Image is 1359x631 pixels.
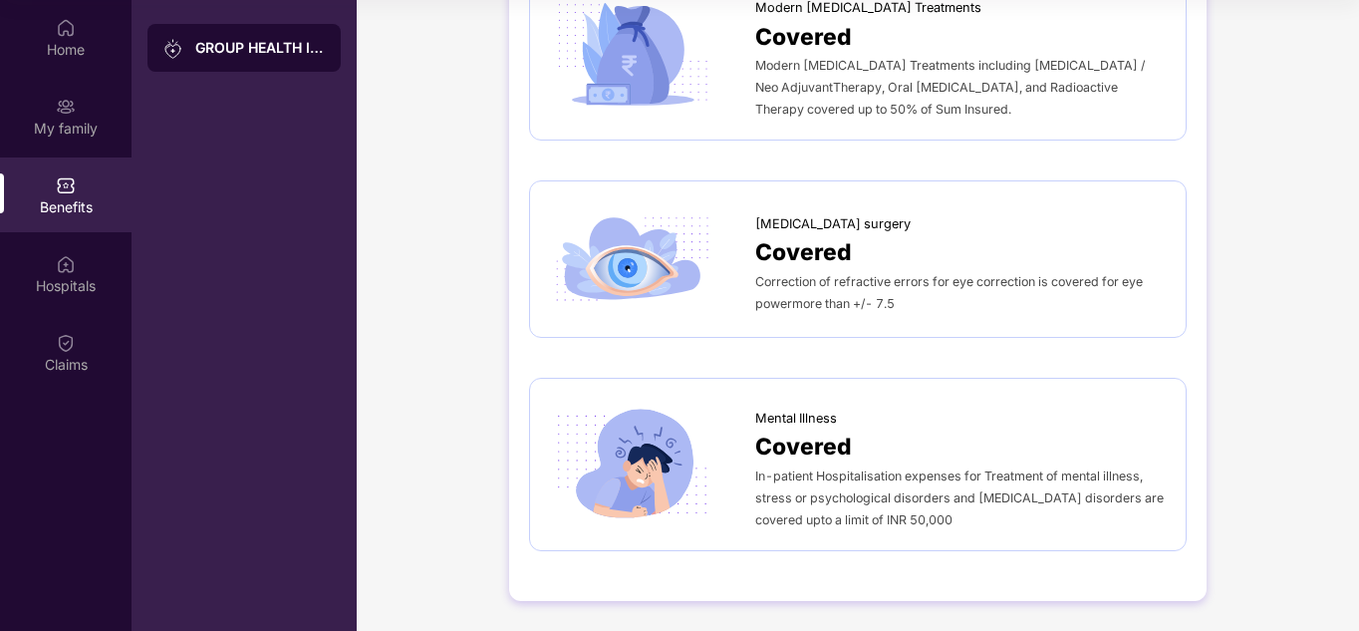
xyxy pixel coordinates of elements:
span: Modern [MEDICAL_DATA] Treatments including [MEDICAL_DATA] / Neo AdjuvantTherapy, Oral [MEDICAL_DA... [755,58,1145,117]
div: GROUP HEALTH INSURANCE [195,38,325,58]
span: Covered [755,234,852,270]
span: [MEDICAL_DATA] surgery [755,214,911,234]
span: In-patient Hospitalisation expenses for Treatment of mental illness, stress or psychological diso... [755,469,1164,527]
img: icon [550,407,715,521]
span: Covered [755,429,852,465]
img: icon [550,201,715,316]
img: svg+xml;base64,PHN2ZyBpZD0iQmVuZWZpdHMiIHhtbG5zPSJodHRwOi8vd3d3LnczLm9yZy8yMDAwL3N2ZyIgd2lkdGg9Ij... [56,174,76,194]
span: Covered [755,19,852,55]
span: Mental Illness [755,409,837,429]
img: svg+xml;base64,PHN2ZyBpZD0iQ2xhaW0iIHhtbG5zPSJodHRwOi8vd3d3LnczLm9yZy8yMDAwL3N2ZyIgd2lkdGg9IjIwIi... [56,332,76,352]
img: svg+xml;base64,PHN2ZyBpZD0iSG9zcGl0YWxzIiB4bWxucz0iaHR0cDovL3d3dy53My5vcmcvMjAwMC9zdmciIHdpZHRoPS... [56,253,76,273]
img: svg+xml;base64,PHN2ZyB3aWR0aD0iMjAiIGhlaWdodD0iMjAiIHZpZXdCb3g9IjAgMCAyMCAyMCIgZmlsbD0ibm9uZSIgeG... [56,96,76,116]
span: Correction of refractive errors for eye correction is covered for eye powermore than +/- 7.5 [755,274,1143,311]
img: svg+xml;base64,PHN2ZyB3aWR0aD0iMjAiIGhlaWdodD0iMjAiIHZpZXdCb3g9IjAgMCAyMCAyMCIgZmlsbD0ibm9uZSIgeG... [163,39,183,59]
img: svg+xml;base64,PHN2ZyBpZD0iSG9tZSIgeG1sbnM9Imh0dHA6Ly93d3cudzMub3JnLzIwMDAvc3ZnIiB3aWR0aD0iMjAiIG... [56,17,76,37]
